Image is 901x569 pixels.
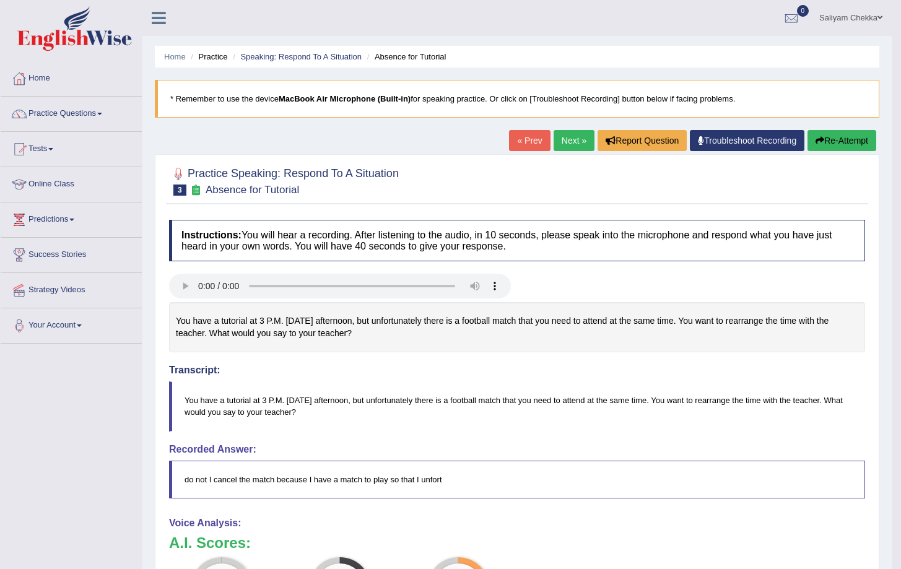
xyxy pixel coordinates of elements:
h4: You will hear a recording. After listening to the audio, in 10 seconds, please speak into the mic... [169,220,865,261]
a: Next » [554,130,594,151]
a: Predictions [1,202,142,233]
a: Strategy Videos [1,273,142,304]
li: Absence for Tutorial [364,51,446,63]
a: Tests [1,132,142,163]
a: Home [164,52,186,61]
blockquote: You have a tutorial at 3 P.M. [DATE] afternoon, but unfortunately there is a football match that ... [169,381,865,431]
li: Practice [188,51,227,63]
h2: Practice Speaking: Respond To A Situation [169,165,399,196]
span: 3 [173,185,186,196]
blockquote: do not I cancel the match because I have a match to play so that I unfort [169,461,865,498]
small: Exam occurring question [189,185,202,196]
a: Troubleshoot Recording [690,130,804,151]
blockquote: * Remember to use the device for speaking practice. Or click on [Troubleshoot Recording] button b... [155,80,879,118]
div: You have a tutorial at 3 P.M. [DATE] afternoon, but unfortunately there is a football match that ... [169,302,865,352]
button: Report Question [598,130,687,151]
small: Absence for Tutorial [206,184,299,196]
a: Practice Questions [1,97,142,128]
h4: Voice Analysis: [169,518,865,529]
h4: Recorded Answer: [169,444,865,455]
a: « Prev [509,130,550,151]
b: MacBook Air Microphone (Built-in) [279,94,411,103]
a: Online Class [1,167,142,198]
span: 0 [797,5,809,17]
b: Instructions: [181,230,242,240]
a: Speaking: Respond To A Situation [240,52,362,61]
a: Home [1,61,142,92]
a: Success Stories [1,238,142,269]
b: A.I. Scores: [169,534,251,551]
a: Your Account [1,308,142,339]
button: Re-Attempt [807,130,876,151]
